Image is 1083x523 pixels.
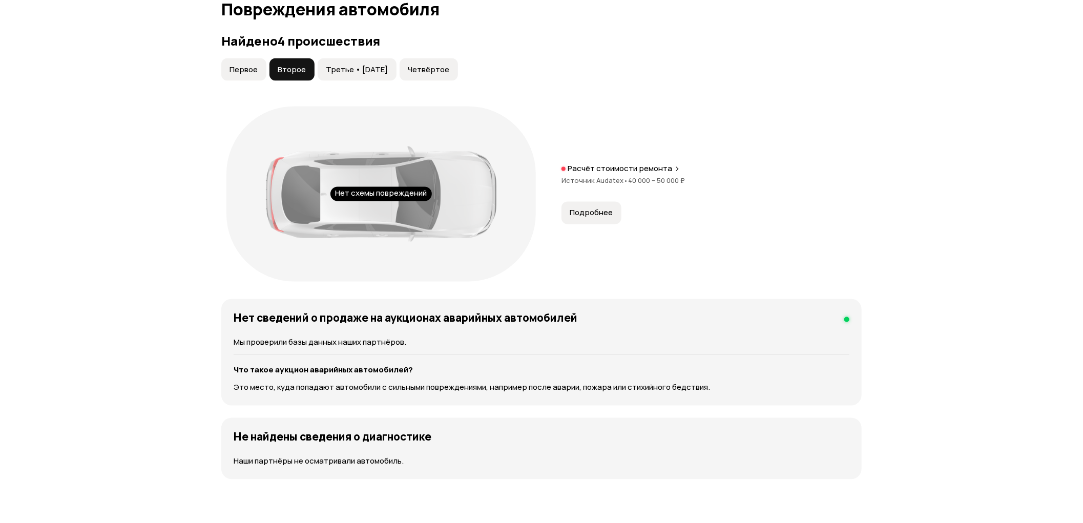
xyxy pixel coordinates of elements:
[234,382,849,393] p: Это место, куда попадают автомобили с сильными повреждениями, например после аварии, пожара или с...
[269,58,315,81] button: Второе
[234,456,849,467] p: Наши партнёры не осматривали автомобиль.
[221,34,862,48] h3: Найдено 4 происшествия
[570,208,613,218] span: Подробнее
[408,65,449,75] span: Четвёртое
[234,430,431,444] h4: Не найдены сведения о диагностике
[234,337,849,348] p: Мы проверили базы данных наших партнёров.
[234,311,577,325] h4: Нет сведений о продаже на аукционах аварийных автомобилей
[330,187,432,201] div: Нет схемы повреждений
[568,164,672,174] p: Расчёт стоимости ремонта
[230,65,258,75] span: Первое
[561,202,621,224] button: Подробнее
[561,176,628,185] span: Источник Audatex
[234,365,413,375] strong: Что такое аукцион аварийных автомобилей?
[326,65,388,75] span: Третье • [DATE]
[623,176,628,185] span: •
[318,58,397,81] button: Третье • [DATE]
[628,176,685,185] span: 40 000 – 50 000 ₽
[400,58,458,81] button: Четвёртое
[221,58,266,81] button: Первое
[278,65,306,75] span: Второе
